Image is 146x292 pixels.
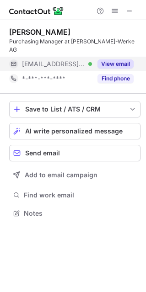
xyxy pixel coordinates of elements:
span: Add to email campaign [25,171,97,179]
div: [PERSON_NAME] [9,27,70,37]
span: Find work email [24,191,137,199]
span: Notes [24,209,137,218]
img: ContactOut v5.3.10 [9,5,64,16]
button: save-profile-one-click [9,101,141,117]
button: Find work email [9,189,141,202]
span: Send email [25,149,60,157]
button: Reveal Button [97,59,134,69]
span: AI write personalized message [25,127,123,135]
div: Purchasing Manager at [PERSON_NAME]-Werke AG [9,37,141,54]
button: Add to email campaign [9,167,141,183]
button: Send email [9,145,141,161]
button: Notes [9,207,141,220]
div: Save to List / ATS / CRM [25,106,124,113]
button: Reveal Button [97,74,134,83]
span: [EMAIL_ADDRESS][PERSON_NAME][DOMAIN_NAME] [22,60,85,68]
button: AI write personalized message [9,123,141,139]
